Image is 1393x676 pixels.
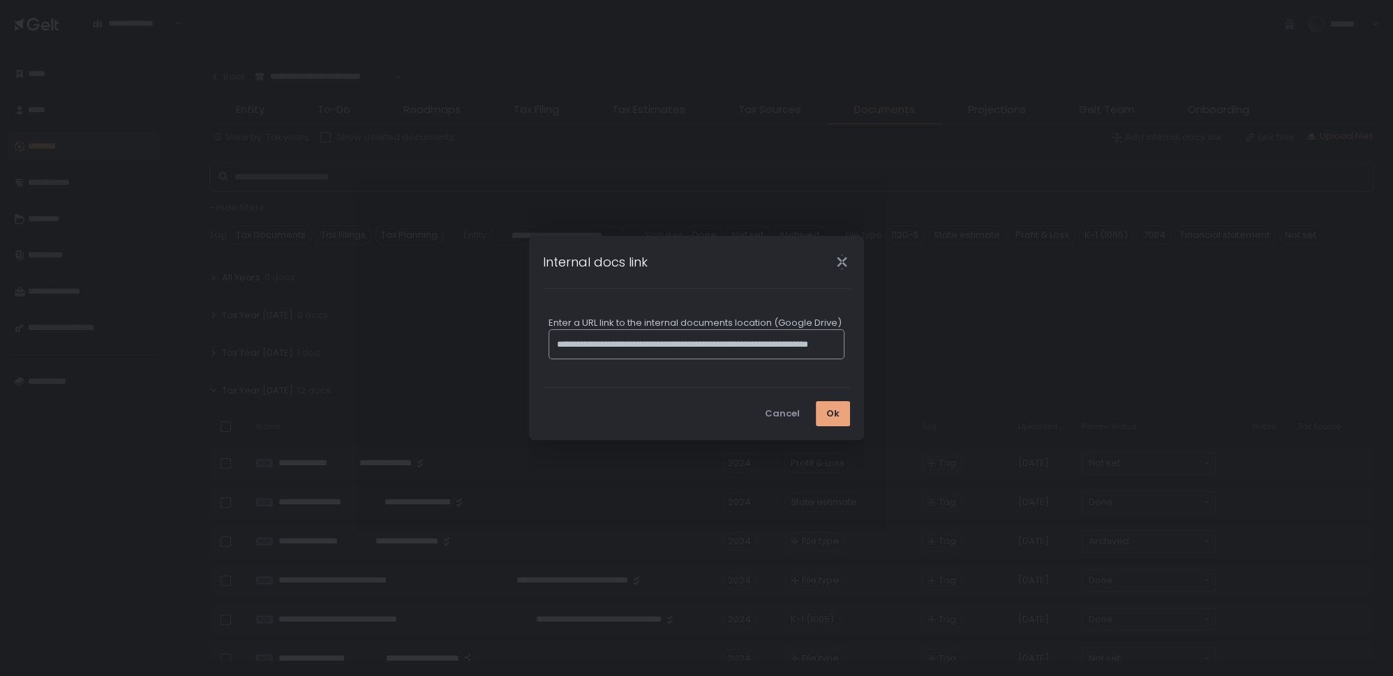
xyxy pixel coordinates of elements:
div: Ok [826,407,840,420]
button: Ok [816,401,850,426]
h1: Internal docs link [543,253,648,271]
div: Enter a URL link to the internal documents location (Google Drive) [549,317,844,329]
div: Close [819,254,864,270]
button: Cancel [754,401,810,426]
div: Cancel [765,407,800,420]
